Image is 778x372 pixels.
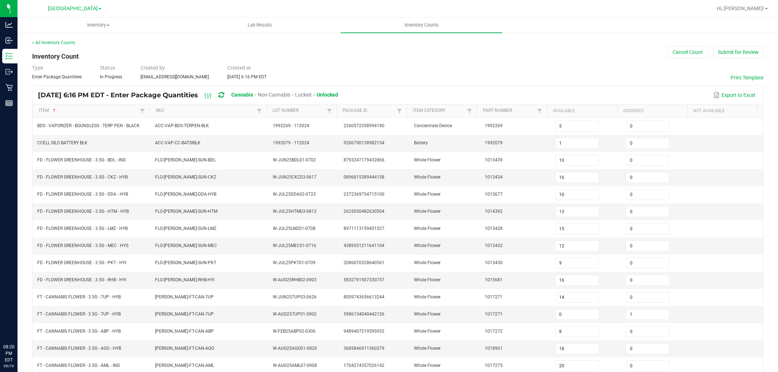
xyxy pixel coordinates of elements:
[414,157,441,162] span: Whole Flower
[37,260,126,265] span: FD - FLOWER GREENHOUSE - 3.5G - PKT - HYI
[344,243,384,248] span: 4389551211641104
[7,314,29,336] iframe: Resource center
[317,92,338,98] span: Unlocked
[273,209,317,214] span: W-JUL25HTM03-0812
[273,329,316,334] span: W-FEB25ABP02-0306
[713,46,763,58] button: Submit for Review
[273,192,316,197] span: W-JUL25DDA02-0723
[273,294,317,299] span: W-JUN257UP03-0626
[295,92,311,98] span: Locked
[238,22,282,28] span: Lab Results
[48,5,98,12] span: [GEOGRAPHIC_DATA]
[414,192,441,197] span: Whole Flower
[37,192,128,197] span: FD - FLOWER GREENHOUSE - 3.5G - DDA - HYB
[414,140,428,145] span: Battery
[344,123,384,128] span: 2260572358994190
[18,17,179,33] a: Inventory
[341,17,502,33] a: Inventory Counts
[273,123,309,128] span: 1992269 - 112024
[37,294,121,299] span: FT - CANNABIS FLOWER - 3.5G - 7UP - HYB
[37,175,128,180] span: FD - FLOWER GREENHOUSE - 3.5G - CKZ - HYB
[37,312,121,317] span: FT - CANNABIS FLOWER - 3.5G - 7UP - HYB
[37,157,126,162] span: FD - FLOWER GREENHOUSE - 3.5G - BDL - IND
[273,226,316,231] span: W-JUL25LMZ01-0708
[155,140,201,145] span: ACC-VAP-CC-BATSIBLK
[37,209,129,214] span: FD - FLOWER GREENHOUSE - 3.5G - HTM - HYB
[414,226,441,231] span: Whole Flower
[100,74,122,79] span: In Progress
[37,140,88,145] span: CCELL SILO BATTERY BLK
[5,37,13,44] inline-svg: Inbound
[617,105,687,118] th: Assigned
[483,108,535,114] a: Part NumberSortable
[273,346,317,351] span: W-AUG25AGO01-0820
[32,52,79,60] span: Inventory Count
[155,123,209,128] span: ACC-VAP-BDS-TERPEN-BLK
[485,226,503,231] span: 1013428
[485,123,503,128] span: 1992269
[32,65,43,71] span: Type
[414,260,441,265] span: Whole Flower
[5,52,13,60] inline-svg: Inventory
[414,346,441,351] span: Whole Flower
[342,108,395,114] a: Package IdSortable
[37,277,126,282] span: FD - FLOWER GREENHOUSE - 3.5G - RHB - HYI
[32,74,82,79] span: Enter Package Quantities
[547,105,617,118] th: Available
[155,277,214,282] span: FLO-[PERSON_NAME]-RHB-HYI
[272,108,325,114] a: Lot NumberSortable
[227,74,267,79] span: [DATE] 6:16 PM EDT
[485,363,503,368] span: 1017275
[344,157,384,162] span: 8793247179432866
[273,277,317,282] span: W-AUG25RHB02-0903
[155,226,216,231] span: FLO-[PERSON_NAME]-SUN-LMZ
[535,106,544,115] a: Filter
[731,74,763,81] button: Print Template
[273,157,316,162] span: W-JUN25BDL01-0702
[155,209,217,214] span: FLO-[PERSON_NAME]-SUN-HTM
[485,175,503,180] span: 1013434
[485,294,503,299] span: 1017271
[155,294,214,299] span: [PERSON_NAME]-FT-CAN-7UP
[155,175,216,180] span: FLO-[PERSON_NAME]-SUN-CKZ
[414,123,452,128] span: Concentrate Device
[414,209,441,214] span: Whole Flower
[344,226,384,231] span: 8971113159451527
[344,209,384,214] span: 2625050482630504
[485,157,503,162] span: 1013439
[344,329,384,334] span: 9489407219595952
[155,243,217,248] span: FLO-[PERSON_NAME]-SUN-MEC
[140,74,209,79] span: [EMAIL_ADDRESS][DOMAIN_NAME]
[5,21,13,28] inline-svg: Analytics
[712,89,757,101] button: Export to Excel
[155,346,214,351] span: [PERSON_NAME]-FT-CAN-AGO
[37,123,140,128] span: BDS - VAPORIZER - BOUNDLESS - TERP PEN - BLACK
[485,140,503,145] span: 1992079
[3,363,14,369] p: 09/19
[344,260,384,265] span: 2086070328640561
[465,106,474,115] a: Filter
[344,175,384,180] span: 0896815389444158
[414,329,441,334] span: Whole Flower
[258,92,290,98] span: Non-Cannabis
[5,99,13,107] inline-svg: Reports
[414,175,441,180] span: Whole Flower
[39,108,138,114] a: ItemSortable
[344,363,384,368] span: 1704274357026142
[273,363,317,368] span: W-AUG25AML07-0908
[155,192,216,197] span: FLO-[PERSON_NAME]-DDA-HYB
[413,108,465,114] a: Item CategorySortable
[414,312,441,317] span: Whole Flower
[231,92,253,98] span: Cannabis
[485,209,503,214] span: 1014392
[485,260,503,265] span: 1013430
[717,5,764,11] span: Hi, [PERSON_NAME]!
[140,65,165,71] span: Created by
[37,226,128,231] span: FD - FLOWER GREENHOUSE - 3.5G - LMZ - HYB
[395,106,404,115] a: Filter
[344,294,384,299] span: 8009743656613244
[414,277,441,282] span: Whole Flower
[37,363,120,368] span: FT - CANNABIS FLOWER - 3.5G - AML - IND
[37,329,121,334] span: FT - CANNABIS FLOWER - 3.5G - ABP - HYB
[273,260,316,265] span: W-JUL25PKT01-0709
